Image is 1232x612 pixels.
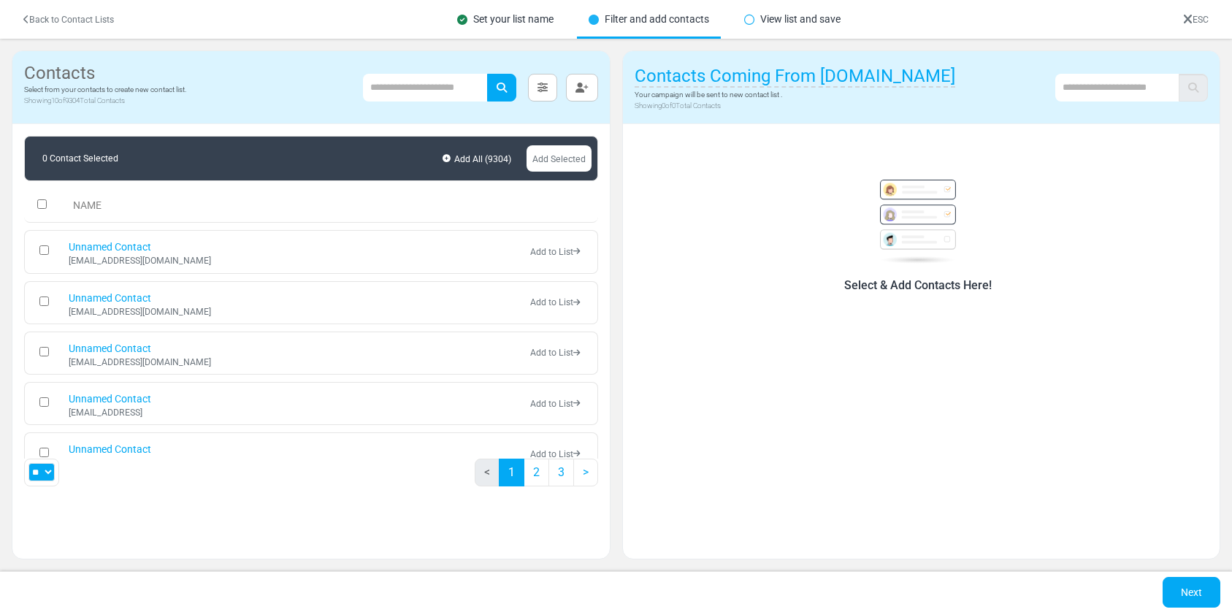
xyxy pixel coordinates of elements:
[499,459,524,486] a: 1
[475,459,598,498] nav: Pages
[1183,15,1209,25] a: ESC
[69,292,151,304] a: Unnamed Contact
[530,247,580,257] a: Add to List
[635,100,955,111] p: Showing of Total Contacts
[69,358,516,367] div: [EMAIL_ADDRESS][DOMAIN_NAME]
[649,278,1188,292] h6: Select & Add Contacts Here!
[530,399,580,409] a: Add to List
[1163,577,1220,608] a: Next
[635,66,955,88] span: Contacts Coming From [DOMAIN_NAME]
[24,84,186,95] p: Select from your contacts to create new contact list.
[439,148,515,169] a: Add All ( )
[69,443,151,455] a: Unnamed Contact
[672,102,676,110] span: 0
[530,348,580,358] a: Add to List
[573,459,598,486] a: Next
[23,15,114,25] a: Back to Contact Lists
[527,145,592,172] a: Add Selected
[69,307,516,316] div: [EMAIL_ADDRESS][DOMAIN_NAME]
[24,95,186,106] p: Showing of Total Contacts
[31,142,130,175] span: 0 Contact Selected
[662,102,665,110] span: 0
[488,154,508,164] span: 9304
[69,241,151,253] a: Unnamed Contact
[635,89,955,100] p: Your campaign will be sent to new contact list .
[524,459,549,486] a: 2
[69,393,151,405] a: Unnamed Contact
[24,63,186,84] h5: Contacts
[67,194,107,217] a: NAME
[69,256,516,265] div: [EMAIL_ADDRESS][DOMAIN_NAME]
[530,297,580,307] a: Add to List
[69,343,151,354] a: Unnamed Contact
[51,96,58,104] span: 10
[530,449,580,459] a: Add to List
[69,408,516,417] div: [EMAIL_ADDRESS]
[548,459,574,486] a: 3
[65,96,80,104] span: 9304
